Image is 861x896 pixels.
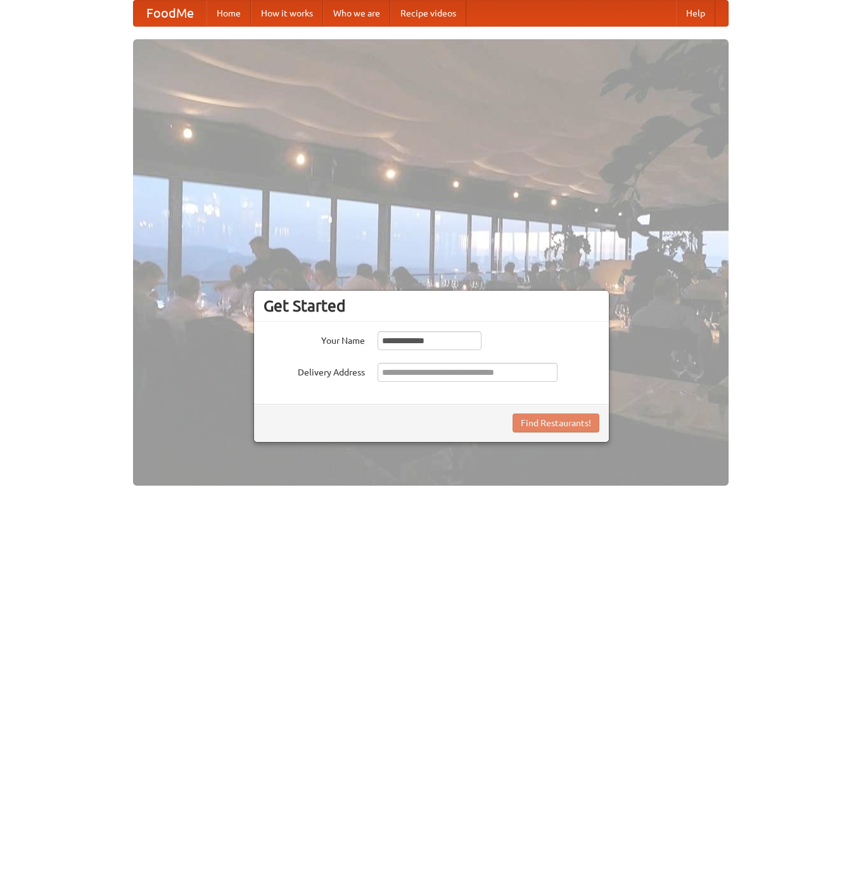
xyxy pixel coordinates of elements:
[323,1,390,26] a: Who we are
[264,331,365,347] label: Your Name
[207,1,251,26] a: Home
[390,1,466,26] a: Recipe videos
[264,363,365,379] label: Delivery Address
[513,413,599,432] button: Find Restaurants!
[251,1,323,26] a: How it works
[134,1,207,26] a: FoodMe
[264,296,599,315] h3: Get Started
[676,1,715,26] a: Help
